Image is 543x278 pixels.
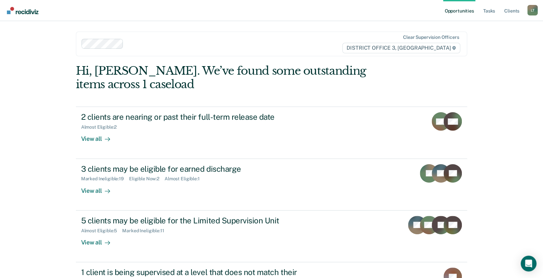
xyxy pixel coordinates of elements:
[81,112,312,122] div: 2 clients are nearing or past their full-term release date
[81,124,122,130] div: Almost Eligible : 2
[165,176,205,182] div: Almost Eligible : 1
[81,228,123,234] div: Almost Eligible : 5
[527,5,538,15] button: Profile dropdown button
[122,228,169,234] div: Marked Ineligible : 11
[81,233,118,246] div: View all
[81,164,312,174] div: 3 clients may be eligible for earned discharge
[129,176,165,182] div: Eligible Now : 2
[81,130,118,143] div: View all
[81,216,312,225] div: 5 clients may be eligible for the Limited Supervision Unit
[76,107,467,159] a: 2 clients are nearing or past their full-term release dateAlmost Eligible:2View all
[521,256,536,271] div: Open Intercom Messenger
[81,176,129,182] div: Marked Ineligible : 19
[76,211,467,262] a: 5 clients may be eligible for the Limited Supervision UnitAlmost Eligible:5Marked Ineligible:11Vi...
[7,7,38,14] img: Recidiviz
[76,64,389,91] div: Hi, [PERSON_NAME]. We’ve found some outstanding items across 1 caseload
[527,5,538,15] div: L T
[81,182,118,194] div: View all
[76,159,467,211] a: 3 clients may be eligible for earned dischargeMarked Ineligible:19Eligible Now:2Almost Eligible:1...
[403,35,459,40] div: Clear supervision officers
[342,43,460,53] span: DISTRICT OFFICE 3, [GEOGRAPHIC_DATA]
